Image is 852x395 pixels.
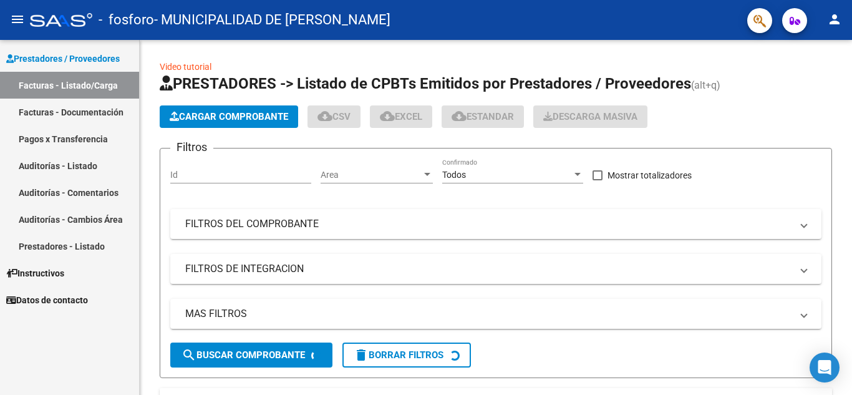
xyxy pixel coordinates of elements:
[608,168,692,183] span: Mostrar totalizadores
[342,343,471,368] button: Borrar Filtros
[160,62,211,72] a: Video tutorial
[452,111,514,122] span: Estandar
[99,6,154,34] span: - fosforo
[170,139,213,156] h3: Filtros
[6,293,88,307] span: Datos de contacto
[182,348,196,363] mat-icon: search
[185,262,791,276] mat-panel-title: FILTROS DE INTEGRACION
[160,75,691,92] span: PRESTADORES -> Listado de CPBTs Emitidos por Prestadores / Proveedores
[170,209,821,239] mat-expansion-panel-header: FILTROS DEL COMPROBANTE
[10,12,25,27] mat-icon: menu
[354,348,369,363] mat-icon: delete
[170,254,821,284] mat-expansion-panel-header: FILTROS DE INTEGRACION
[442,105,524,128] button: Estandar
[370,105,432,128] button: EXCEL
[160,105,298,128] button: Cargar Comprobante
[182,349,305,361] span: Buscar Comprobante
[317,111,351,122] span: CSV
[170,299,821,329] mat-expansion-panel-header: MAS FILTROS
[354,349,443,361] span: Borrar Filtros
[185,217,791,231] mat-panel-title: FILTROS DEL COMPROBANTE
[321,170,422,180] span: Area
[380,111,422,122] span: EXCEL
[170,111,288,122] span: Cargar Comprobante
[154,6,390,34] span: - MUNICIPALIDAD DE [PERSON_NAME]
[691,79,720,91] span: (alt+q)
[442,170,466,180] span: Todos
[317,109,332,124] mat-icon: cloud_download
[380,109,395,124] mat-icon: cloud_download
[307,105,361,128] button: CSV
[543,111,637,122] span: Descarga Masiva
[533,105,647,128] button: Descarga Masiva
[170,343,332,368] button: Buscar Comprobante
[6,52,120,66] span: Prestadores / Proveedores
[6,266,64,280] span: Instructivos
[533,105,647,128] app-download-masive: Descarga masiva de comprobantes (adjuntos)
[452,109,467,124] mat-icon: cloud_download
[185,307,791,321] mat-panel-title: MAS FILTROS
[827,12,842,27] mat-icon: person
[810,353,840,383] div: Open Intercom Messenger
